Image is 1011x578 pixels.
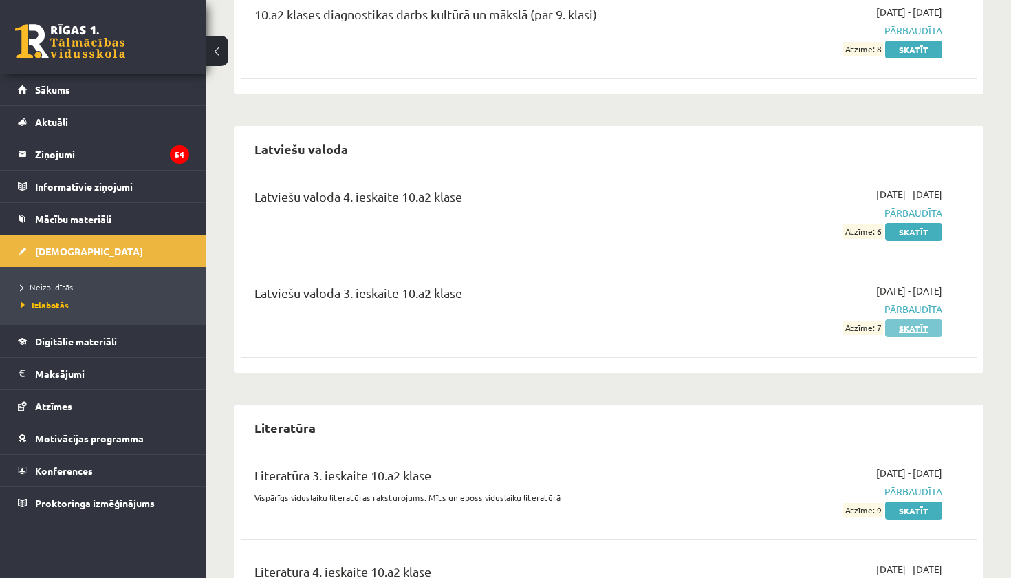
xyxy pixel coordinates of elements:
[35,171,189,202] legend: Informatīvie ziņojumi
[254,5,706,30] div: 10.a2 klases diagnostikas darbs kultūrā un mākslā (par 9. klasi)
[15,24,125,58] a: Rīgas 1. Tālmācības vidusskola
[18,390,189,422] a: Atzīmes
[35,245,143,257] span: [DEMOGRAPHIC_DATA]
[35,138,189,170] legend: Ziņojumi
[21,299,193,311] a: Izlabotās
[35,358,189,389] legend: Maksājumi
[21,299,69,310] span: Izlabotās
[843,224,883,239] span: Atzīme: 6
[35,432,144,445] span: Motivācijas programma
[727,302,942,317] span: Pārbaudīta
[241,411,329,444] h2: Literatūra
[21,281,73,292] span: Neizpildītās
[170,145,189,164] i: 54
[843,42,883,56] span: Atzīme: 8
[18,74,189,105] a: Sākums
[18,171,189,202] a: Informatīvie ziņojumi
[843,503,883,517] span: Atzīme: 9
[18,358,189,389] a: Maksājumi
[35,464,93,477] span: Konferences
[18,422,189,454] a: Motivācijas programma
[254,187,706,213] div: Latviešu valoda 4. ieskaite 10.a2 klase
[18,235,189,267] a: [DEMOGRAPHIC_DATA]
[876,562,942,577] span: [DATE] - [DATE]
[35,116,68,128] span: Aktuāli
[35,213,111,225] span: Mācību materiāli
[885,319,942,337] a: Skatīt
[18,138,189,170] a: Ziņojumi54
[885,41,942,58] a: Skatīt
[727,484,942,499] span: Pārbaudīta
[35,83,70,96] span: Sākums
[254,491,706,504] p: Vispārīgs viduslaiku literatūras raksturojums. Mīts un eposs viduslaiku literatūrā
[18,203,189,235] a: Mācību materiāli
[18,106,189,138] a: Aktuāli
[21,281,193,293] a: Neizpildītās
[18,455,189,486] a: Konferences
[876,5,942,19] span: [DATE] - [DATE]
[241,133,362,165] h2: Latviešu valoda
[18,325,189,357] a: Digitālie materiāli
[727,206,942,220] span: Pārbaudīta
[876,466,942,480] span: [DATE] - [DATE]
[254,466,706,491] div: Literatūra 3. ieskaite 10.a2 klase
[35,400,72,412] span: Atzīmes
[35,497,155,509] span: Proktoringa izmēģinājums
[843,321,883,335] span: Atzīme: 7
[18,487,189,519] a: Proktoringa izmēģinājums
[254,283,706,309] div: Latviešu valoda 3. ieskaite 10.a2 klase
[35,335,117,347] span: Digitālie materiāli
[876,283,942,298] span: [DATE] - [DATE]
[885,223,942,241] a: Skatīt
[885,502,942,520] a: Skatīt
[727,23,942,38] span: Pārbaudīta
[876,187,942,202] span: [DATE] - [DATE]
